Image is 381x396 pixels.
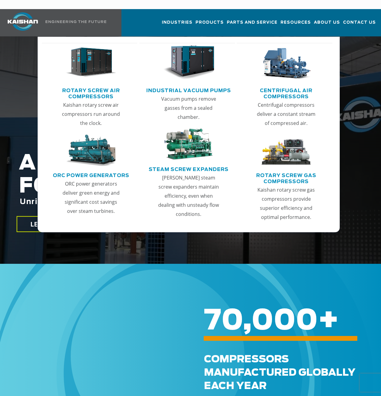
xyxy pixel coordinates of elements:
[162,19,192,26] span: Industries
[204,317,366,325] h6: +
[196,19,224,26] span: Products
[66,135,117,166] img: thumb-ORC-Power-Generators
[163,129,214,160] img: thumb-Steam-Screw-Expanders
[256,185,317,222] p: Kaishan rotary screw gas compressors provide superior efficiency and optimal performance.
[46,20,106,23] img: Engineering the future
[240,85,332,100] a: Centrifugal Air Compressors
[260,135,312,166] img: thumb-Rotary-Screw-Gas-Compressors
[240,170,332,185] a: Rotary Screw Gas Compressors
[146,85,231,94] a: Industrial Vacuum Pumps
[314,15,340,35] a: About Us
[61,179,122,216] p: ORC power generators deliver green energy and significant cost savings over steam turbines.
[31,220,73,229] span: LEARN MORE
[204,307,318,335] span: 70,000
[281,19,311,26] span: Resources
[256,100,317,128] p: Centrifugal compressors deliver a constant stream of compressed air.
[61,100,122,128] p: Kaishan rotary screw air compressors run around the clock.
[343,19,376,26] span: Contact Us
[45,85,138,100] a: Rotary Screw Air Compressors
[19,152,304,225] h2: AIR COMPRESSORS FOR THE
[17,216,86,232] a: LEARN MORE
[149,164,229,173] a: Steam Screw Expanders
[314,19,340,26] span: About Us
[227,15,277,35] a: Parts and Service
[158,173,219,219] p: [PERSON_NAME] steam screw expanders maintain efficiency, even when dealing with unsteady flow con...
[227,19,277,26] span: Parts and Service
[20,198,280,206] span: Unrivaled performance with up to 35% energy cost savings.
[66,45,117,80] img: thumb-Rotary-Screw-Air-Compressors
[260,45,312,80] img: thumb-Centrifugal-Air-Compressors
[343,15,376,35] a: Contact Us
[162,15,192,35] a: Industries
[53,170,129,179] a: ORC Power Generators
[196,15,224,35] a: Products
[163,45,214,80] img: thumb-Industrial-Vacuum-Pumps
[158,94,219,122] p: Vacuum pumps remove gasses from a sealed chamber.
[281,15,311,35] a: Resources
